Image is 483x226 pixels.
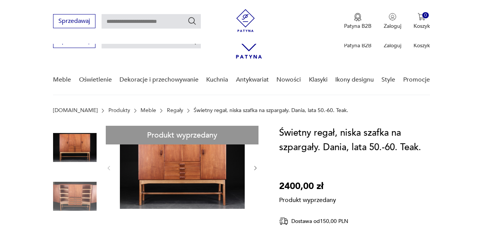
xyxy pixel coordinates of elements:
[79,65,112,95] a: Oświetlenie
[414,42,430,49] p: Koszyk
[418,13,425,21] img: Ikona koszyka
[276,65,301,95] a: Nowości
[309,65,328,95] a: Klasyki
[344,13,372,30] a: Ikona medaluPatyna B2B
[422,12,429,19] div: 0
[279,216,371,226] div: Dostawa od 150,00 PLN
[381,65,395,95] a: Style
[120,65,199,95] a: Dekoracje i przechowywanie
[384,42,401,49] p: Zaloguj
[187,16,197,26] button: Szukaj
[141,107,156,114] a: Meble
[354,13,362,21] img: Ikona medalu
[53,65,71,95] a: Meble
[53,14,95,28] button: Sprzedawaj
[167,107,183,114] a: Regały
[344,22,372,30] p: Patyna B2B
[414,13,430,30] button: 0Koszyk
[206,65,228,95] a: Kuchnia
[194,107,348,114] p: Świetny regał, niska szafka na szpargały. Dania, lata 50.-60. Teak.
[335,65,374,95] a: Ikony designu
[236,65,269,95] a: Antykwariat
[53,19,95,24] a: Sprzedawaj
[279,126,430,155] h1: Świetny regał, niska szafka na szpargały. Dania, lata 50.-60. Teak.
[344,13,372,30] button: Patyna B2B
[279,194,336,204] p: Produkt wyprzedany
[389,13,396,21] img: Ikonka użytkownika
[279,216,288,226] img: Ikona dostawy
[414,22,430,30] p: Koszyk
[384,13,401,30] button: Zaloguj
[403,65,430,95] a: Promocje
[344,42,372,49] p: Patyna B2B
[384,22,401,30] p: Zaloguj
[53,39,95,44] a: Sprzedawaj
[108,107,130,114] a: Produkty
[53,107,98,114] a: [DOMAIN_NAME]
[279,179,336,194] p: 2400,00 zł
[234,9,257,32] img: Patyna - sklep z meblami i dekoracjami vintage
